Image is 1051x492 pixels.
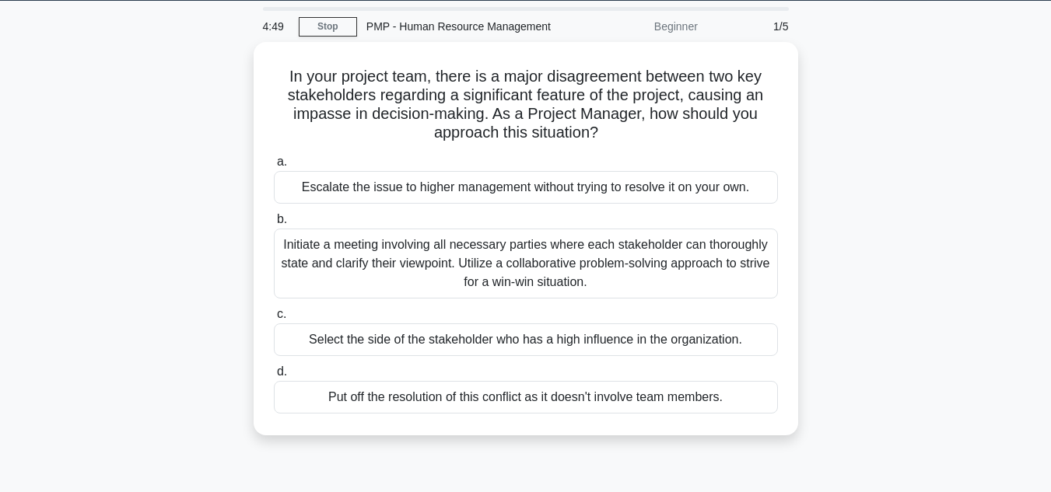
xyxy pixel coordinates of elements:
a: Stop [299,17,357,37]
div: Select the side of the stakeholder who has a high influence in the organization. [274,323,778,356]
span: d. [277,365,287,378]
div: 1/5 [707,11,798,42]
div: Escalate the issue to higher management without trying to resolve it on your own. [274,171,778,204]
h5: In your project team, there is a major disagreement between two key stakeholders regarding a sign... [272,67,779,143]
div: Put off the resolution of this conflict as it doesn't involve team members. [274,381,778,413]
div: 4:49 [254,11,299,42]
span: c. [277,307,286,320]
span: b. [277,212,287,225]
span: a. [277,155,287,168]
div: PMP - Human Resource Management [357,11,571,42]
div: Beginner [571,11,707,42]
div: Initiate a meeting involving all necessary parties where each stakeholder can thoroughly state an... [274,229,778,298]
